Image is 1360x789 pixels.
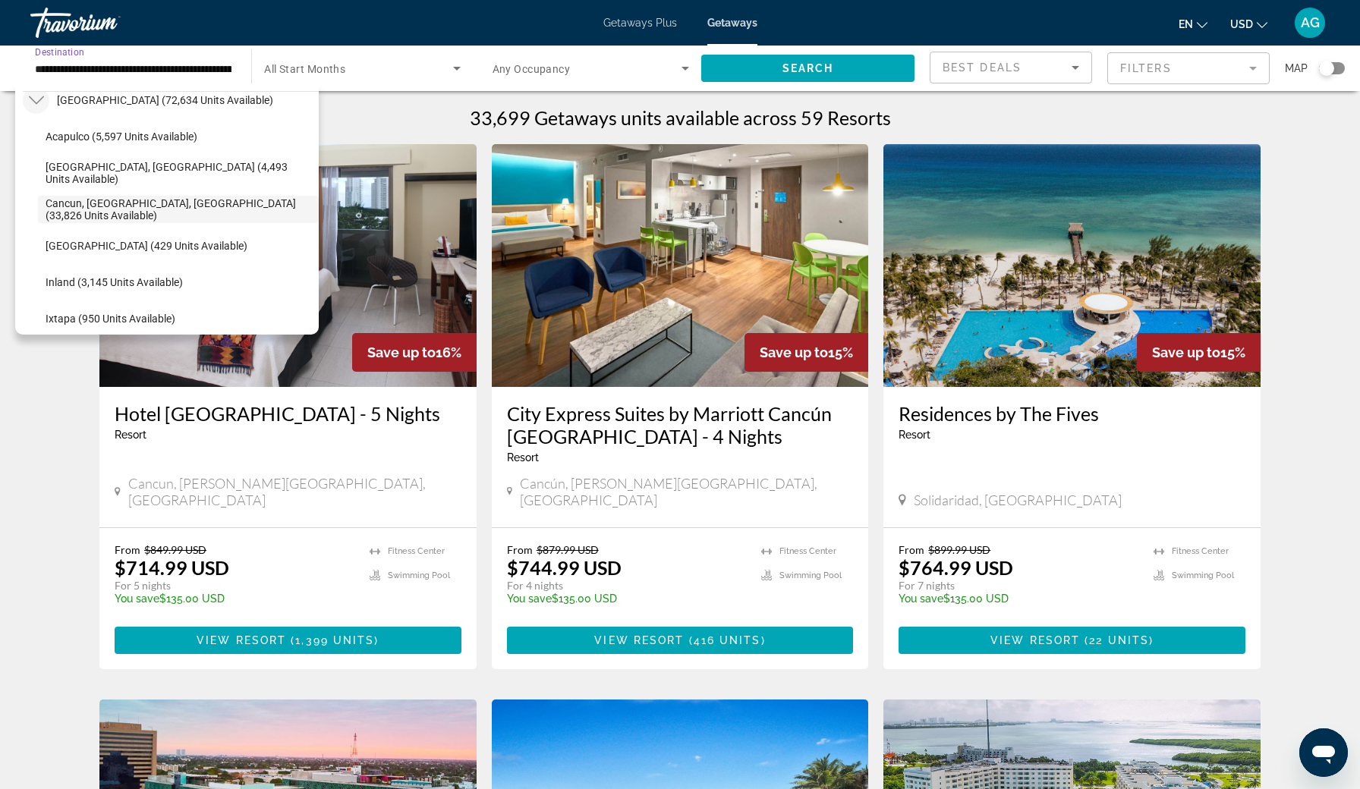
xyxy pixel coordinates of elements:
span: Acapulco (5,597 units available) [46,130,197,143]
button: View Resort(22 units) [899,627,1245,654]
span: Destination [35,46,84,57]
span: 416 units [694,634,761,646]
button: View Resort(416 units) [507,627,854,654]
div: 15% [1137,333,1261,372]
button: Search [701,55,915,82]
a: Residences by The Fives [899,402,1245,425]
span: Cancun, [GEOGRAPHIC_DATA], [GEOGRAPHIC_DATA] (33,826 units available) [46,197,311,222]
span: Ixtapa (950 units available) [46,313,175,325]
span: Best Deals [943,61,1022,74]
p: $135.00 USD [507,593,747,605]
div: 16% [352,333,477,372]
span: From [899,543,924,556]
p: $764.99 USD [899,556,1013,579]
span: View Resort [594,634,684,646]
p: $135.00 USD [899,593,1138,605]
span: Fitness Center [1172,546,1229,556]
a: City Express Suites by Marriott Cancún [GEOGRAPHIC_DATA] - 4 Nights [507,402,854,448]
button: User Menu [1290,7,1330,39]
span: You save [507,593,552,605]
span: ( ) [1080,634,1154,646]
span: From [115,543,140,556]
button: [GEOGRAPHIC_DATA], [GEOGRAPHIC_DATA] (4,493 units available) [38,159,319,187]
span: View Resort [990,634,1080,646]
span: Resort [507,451,539,464]
span: Search [782,62,834,74]
span: Any Occupancy [493,63,571,75]
span: Cancun, [PERSON_NAME][GEOGRAPHIC_DATA], [GEOGRAPHIC_DATA] [128,475,461,508]
span: Swimming Pool [1172,571,1234,580]
button: Ixtapa (950 units available) [38,305,319,332]
button: Change language [1179,13,1207,35]
a: Getaways Plus [603,17,677,29]
p: $714.99 USD [115,556,229,579]
img: F873I01X.jpg [492,144,869,387]
span: Save up to [1152,344,1220,360]
img: FB83O01X.jpg [883,144,1261,387]
span: You save [899,593,943,605]
button: Toggle Mexico (72,634 units available) [23,87,49,114]
span: 22 units [1089,634,1149,646]
a: Hotel [GEOGRAPHIC_DATA] - 5 Nights [115,402,461,425]
p: $744.99 USD [507,556,622,579]
span: [GEOGRAPHIC_DATA] (72,634 units available) [57,94,273,106]
span: All Start Months [264,63,345,75]
span: Fitness Center [779,546,836,556]
span: ( ) [286,634,379,646]
button: Inland (3,145 units available) [38,269,319,296]
a: Getaways [707,17,757,29]
span: [GEOGRAPHIC_DATA] (429 units available) [46,240,247,252]
span: $879.99 USD [537,543,599,556]
button: [GEOGRAPHIC_DATA] (72,634 units available) [49,86,319,114]
div: 15% [745,333,868,372]
span: Save up to [760,344,828,360]
p: For 5 nights [115,579,354,593]
span: AG [1301,15,1320,30]
span: Swimming Pool [388,571,450,580]
span: You save [115,593,159,605]
span: Resort [115,429,146,441]
span: Save up to [367,344,436,360]
span: Solidaridad, [GEOGRAPHIC_DATA] [914,492,1122,508]
span: 1,399 units [295,634,374,646]
p: For 7 nights [899,579,1138,593]
span: Map [1285,58,1308,79]
span: From [507,543,533,556]
span: Swimming Pool [779,571,842,580]
span: $899.99 USD [928,543,990,556]
span: View Resort [197,634,286,646]
span: en [1179,18,1193,30]
button: Filter [1107,52,1270,85]
span: USD [1230,18,1253,30]
p: For 4 nights [507,579,747,593]
p: $135.00 USD [115,593,354,605]
span: Resort [899,429,930,441]
span: Inland (3,145 units available) [46,276,183,288]
button: Acapulco (5,597 units available) [38,123,319,150]
h1: 33,699 Getaways units available across 59 Resorts [470,106,891,129]
button: Change currency [1230,13,1267,35]
button: View Resort(1,399 units) [115,627,461,654]
span: Cancún, [PERSON_NAME][GEOGRAPHIC_DATA], [GEOGRAPHIC_DATA] [520,475,853,508]
span: $849.99 USD [144,543,206,556]
a: Travorium [30,3,182,42]
iframe: Button to launch messaging window [1299,728,1348,777]
mat-select: Sort by [943,58,1079,77]
span: Fitness Center [388,546,445,556]
button: Cancun, [GEOGRAPHIC_DATA], [GEOGRAPHIC_DATA] (33,826 units available) [38,196,319,223]
button: [GEOGRAPHIC_DATA] (429 units available) [38,232,319,259]
span: [GEOGRAPHIC_DATA], [GEOGRAPHIC_DATA] (4,493 units available) [46,161,311,185]
span: ( ) [684,634,765,646]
